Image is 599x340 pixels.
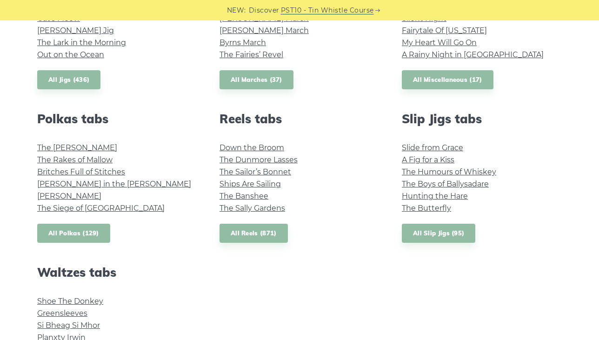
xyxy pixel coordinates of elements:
a: [PERSON_NAME] Jig [37,26,114,35]
h2: Slip Jigs tabs [402,112,562,126]
a: Greensleeves [37,309,87,318]
a: [PERSON_NAME] March [220,26,309,35]
a: All Reels (871) [220,224,288,243]
a: The Butterfly [402,204,451,213]
a: The Banshee [220,192,268,200]
a: Down the Broom [220,143,284,152]
a: The Rakes of Mallow [37,155,113,164]
a: Shoe The Donkey [37,297,103,306]
a: A Fig for a Kiss [402,155,454,164]
a: All Marches (37) [220,70,293,89]
a: The [PERSON_NAME] [37,143,117,152]
a: The Boys of Ballysadare [402,180,489,188]
a: All Jigs (436) [37,70,100,89]
h2: Reels tabs [220,112,379,126]
h2: Polkas tabs [37,112,197,126]
a: PST10 - Tin Whistle Course [281,5,374,16]
a: The Lark in the Morning [37,38,126,47]
a: [PERSON_NAME] in the [PERSON_NAME] [37,180,191,188]
a: The Sally Gardens [220,204,285,213]
a: [PERSON_NAME] [37,192,101,200]
a: Britches Full of Stitches [37,167,125,176]
a: Fairytale Of [US_STATE] [402,26,487,35]
a: All Slip Jigs (95) [402,224,475,243]
a: Hunting the Hare [402,192,468,200]
a: The Humours of Whiskey [402,167,496,176]
a: Slide from Grace [402,143,463,152]
a: Out on the Ocean [37,50,104,59]
a: All Polkas (129) [37,224,110,243]
a: Byrns March [220,38,266,47]
a: A Rainy Night in [GEOGRAPHIC_DATA] [402,50,544,59]
a: Si­ Bheag Si­ Mhor [37,321,100,330]
span: Discover [249,5,280,16]
a: The Fairies’ Revel [220,50,283,59]
h2: Waltzes tabs [37,265,197,280]
a: The Siege of [GEOGRAPHIC_DATA] [37,204,165,213]
span: NEW: [227,5,246,16]
a: All Miscellaneous (17) [402,70,493,89]
a: The Dunmore Lasses [220,155,298,164]
a: The Sailor’s Bonnet [220,167,291,176]
a: Ships Are Sailing [220,180,281,188]
a: My Heart Will Go On [402,38,477,47]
